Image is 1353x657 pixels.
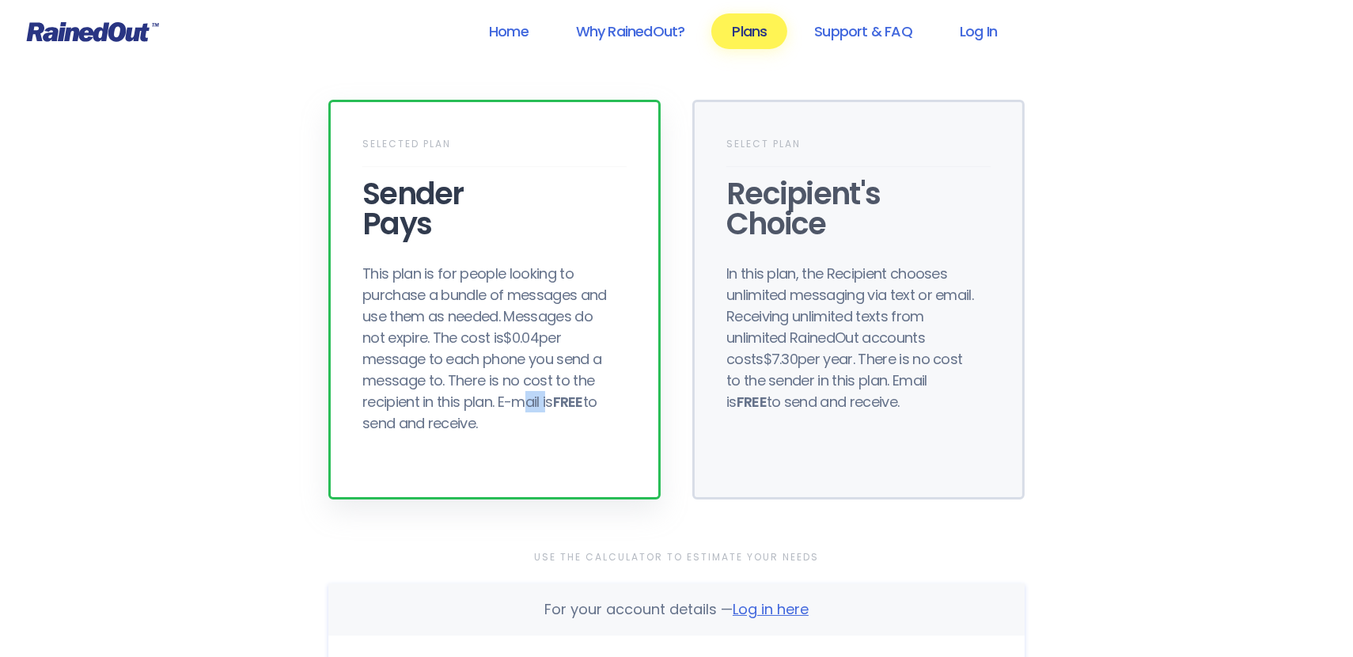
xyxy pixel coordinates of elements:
[733,599,809,619] span: Log in here
[726,263,980,412] div: In this plan, the Recipient chooses unlimited messaging via text or email. Receiving unlimited te...
[794,13,932,49] a: Support & FAQ
[544,599,809,620] div: For your account details —
[362,263,616,434] div: This plan is for people looking to purchase a bundle of messages and use them as needed. Messages...
[711,13,787,49] a: Plans
[362,179,627,239] div: Sender Pays
[362,134,627,167] div: Selected Plan
[726,179,991,239] div: Recipient's Choice
[328,100,661,499] div: Selected PlanSenderPaysThis plan is for people looking to purchase a bundle of messages and use t...
[468,13,549,49] a: Home
[328,547,1025,568] div: Use the Calculator to Estimate Your Needs
[553,392,583,412] b: FREE
[726,134,991,167] div: Select Plan
[692,100,1025,499] div: Select PlanRecipient'sChoiceIn this plan, the Recipient chooses unlimited messaging via text or e...
[555,13,706,49] a: Why RainedOut?
[737,392,767,412] b: FREE
[939,13,1018,49] a: Log In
